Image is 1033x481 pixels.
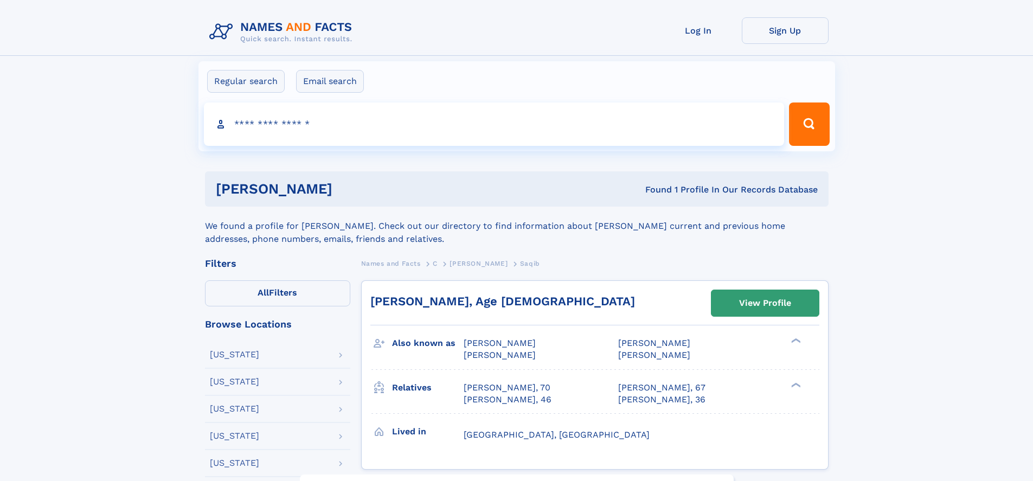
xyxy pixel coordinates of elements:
[788,337,801,344] div: ❯
[464,394,551,406] a: [PERSON_NAME], 46
[210,405,259,413] div: [US_STATE]
[464,382,550,394] a: [PERSON_NAME], 70
[392,334,464,352] h3: Also known as
[392,379,464,397] h3: Relatives
[618,382,705,394] a: [PERSON_NAME], 67
[788,381,801,388] div: ❯
[464,350,536,360] span: [PERSON_NAME]
[742,17,829,44] a: Sign Up
[520,260,540,267] span: Saqib
[433,260,438,267] span: C
[618,350,690,360] span: [PERSON_NAME]
[711,290,819,316] a: View Profile
[296,70,364,93] label: Email search
[655,17,742,44] a: Log In
[210,377,259,386] div: [US_STATE]
[464,338,536,348] span: [PERSON_NAME]
[210,459,259,467] div: [US_STATE]
[450,256,508,270] a: [PERSON_NAME]
[618,394,705,406] a: [PERSON_NAME], 36
[258,287,269,298] span: All
[489,184,818,196] div: Found 1 Profile In Our Records Database
[205,280,350,306] label: Filters
[205,17,361,47] img: Logo Names and Facts
[370,294,635,308] a: [PERSON_NAME], Age [DEMOGRAPHIC_DATA]
[361,256,421,270] a: Names and Facts
[464,429,650,440] span: [GEOGRAPHIC_DATA], [GEOGRAPHIC_DATA]
[450,260,508,267] span: [PERSON_NAME]
[433,256,438,270] a: C
[618,338,690,348] span: [PERSON_NAME]
[210,432,259,440] div: [US_STATE]
[207,70,285,93] label: Regular search
[210,350,259,359] div: [US_STATE]
[739,291,791,316] div: View Profile
[789,102,829,146] button: Search Button
[204,102,785,146] input: search input
[205,259,350,268] div: Filters
[205,319,350,329] div: Browse Locations
[392,422,464,441] h3: Lived in
[205,207,829,246] div: We found a profile for [PERSON_NAME]. Check out our directory to find information about [PERSON_N...
[216,182,489,196] h1: [PERSON_NAME]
